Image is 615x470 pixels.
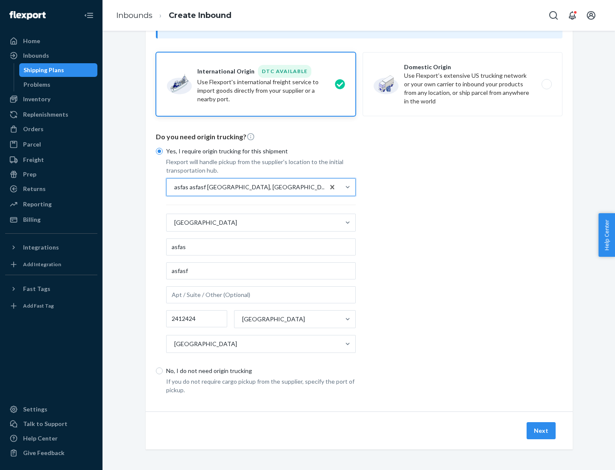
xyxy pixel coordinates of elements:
button: Close Navigation [80,7,97,24]
a: Add Fast Tag [5,299,97,313]
img: Flexport logo [9,11,46,20]
a: Problems [19,78,98,91]
div: [GEOGRAPHIC_DATA] [242,315,305,323]
a: Add Integration [5,258,97,271]
a: Orders [5,122,97,136]
button: Open notifications [564,7,581,24]
p: No, I do not need origin trucking [166,367,356,375]
div: Orders [23,125,44,133]
button: Integrations [5,241,97,254]
p: Yes, I require origin trucking for this shipment [166,147,356,156]
div: Returns [23,185,46,193]
div: Problems [23,80,50,89]
div: Prep [23,170,36,179]
input: Apt / Suite / Other (Optional) [166,286,356,303]
ol: breadcrumbs [109,3,238,28]
a: Freight [5,153,97,167]
input: Facility Name [166,238,356,256]
button: Open Search Box [545,7,562,24]
div: Help Center [23,434,58,443]
a: Billing [5,213,97,226]
span: Inbounding with your own carrier? [182,23,370,31]
div: Settings [23,405,47,414]
button: Open account menu [583,7,600,24]
button: Fast Tags [5,282,97,296]
a: Reporting [5,197,97,211]
div: Reporting [23,200,52,209]
input: Yes, I require origin trucking for this shipment [156,148,163,155]
a: Talk to Support [5,417,97,431]
div: Shipping Plans [23,66,64,74]
a: Prep [5,167,97,181]
div: Inventory [23,95,50,103]
div: Integrations [23,243,59,252]
a: Help Center [5,432,97,445]
div: Fast Tags [23,285,50,293]
a: Settings [5,402,97,416]
button: Next [527,422,556,439]
div: Add Integration [23,261,61,268]
button: Help Center [598,213,615,257]
div: Inbounds [23,51,49,60]
a: Inbounds [5,49,97,62]
div: [GEOGRAPHIC_DATA] [174,340,237,348]
a: Inventory [5,92,97,106]
input: No, I do not need origin trucking [156,367,163,374]
a: Home [5,34,97,48]
a: Create Inbound [169,11,231,20]
div: Billing [23,215,41,224]
a: Shipping Plans [19,63,98,77]
div: Freight [23,156,44,164]
a: Returns [5,182,97,196]
div: Give Feedback [23,449,64,457]
a: Inbounds [116,11,152,20]
div: [GEOGRAPHIC_DATA] [174,218,237,227]
p: Flexport will handle pickup from the supplier's location to the initial transportation hub. [166,158,356,175]
div: Talk to Support [23,420,67,428]
div: asfas asfasf [GEOGRAPHIC_DATA], [GEOGRAPHIC_DATA] 2412424 [174,183,329,191]
div: Parcel [23,140,41,149]
input: [GEOGRAPHIC_DATA] [241,315,242,323]
p: If you do not require cargo pickup from the supplier, specify the port of pickup. [166,377,356,394]
input: [GEOGRAPHIC_DATA] [173,218,174,227]
input: [GEOGRAPHIC_DATA] [173,340,174,348]
input: Address [166,262,356,279]
a: Parcel [5,138,97,151]
div: Add Fast Tag [23,302,54,309]
a: Replenishments [5,108,97,121]
button: Give Feedback [5,446,97,460]
input: Postal Code [166,310,227,327]
p: Do you need origin trucking? [156,132,562,142]
div: Home [23,37,40,45]
div: Replenishments [23,110,68,119]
